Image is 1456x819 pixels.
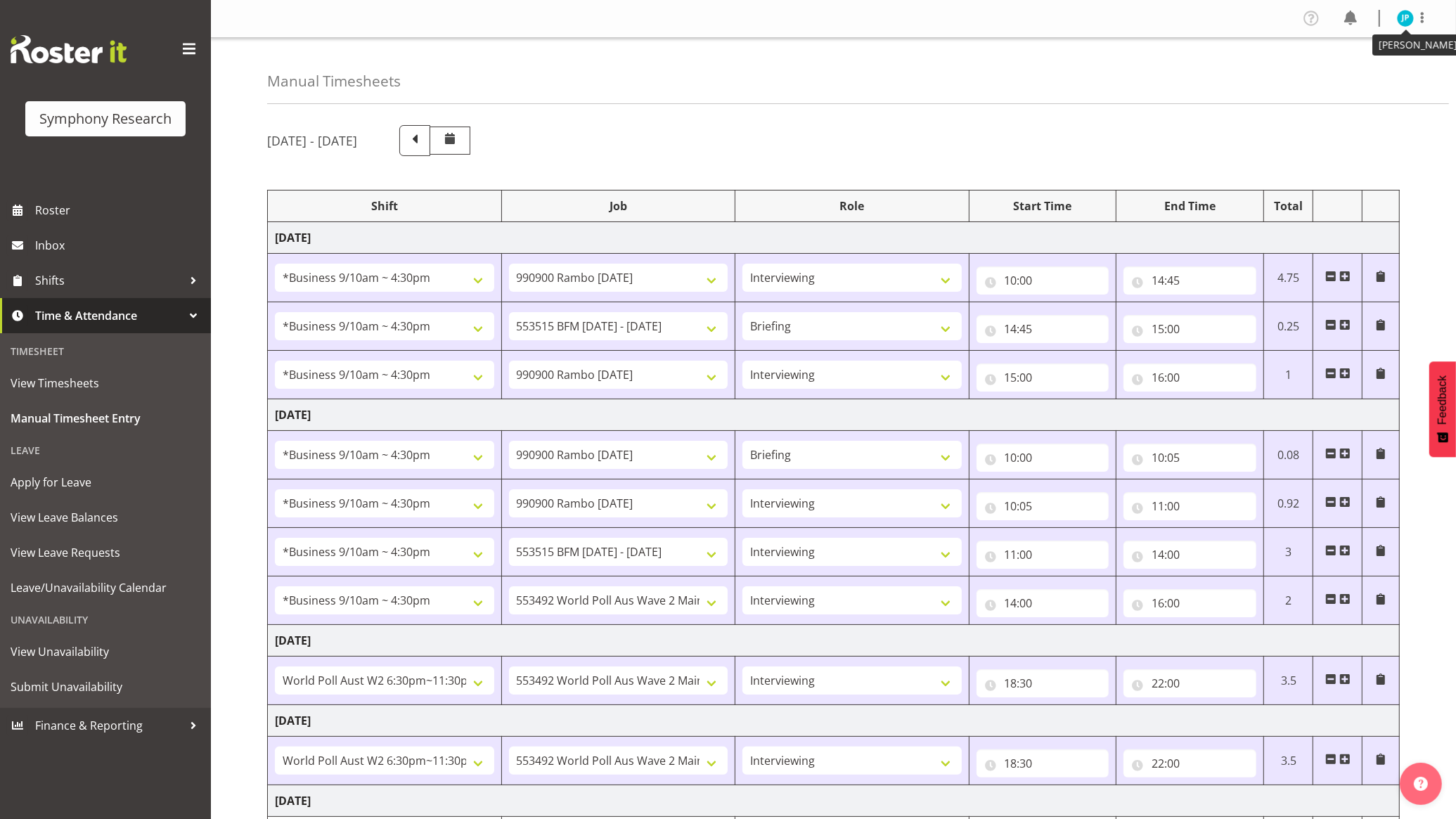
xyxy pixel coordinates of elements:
span: View Leave Requests [11,542,200,563]
input: Click to select... [1123,444,1256,472]
span: Leave/Unavailability Calendar [11,577,200,598]
span: Finance & Reporting [35,715,183,736]
td: [DATE] [268,625,1400,657]
div: End Time [1123,198,1256,214]
span: View Leave Balances [11,507,200,528]
input: Click to select... [977,444,1109,472]
td: 0.25 [1264,302,1313,351]
span: Manual Timesheet Entry [11,408,200,429]
img: Rosterit website logo [11,35,127,63]
h5: [DATE] - [DATE] [267,133,357,148]
span: Submit Unavailability [11,676,200,697]
span: Inbox [35,235,204,256]
td: 3.5 [1264,737,1313,785]
input: Click to select... [977,589,1109,617]
td: 1 [1264,351,1313,399]
input: Click to select... [977,363,1109,392]
a: Manual Timesheet Entry [4,401,207,436]
td: 2 [1264,576,1313,625]
div: Unavailability [4,605,207,634]
div: Leave [4,436,207,465]
div: Role [742,198,962,214]
input: Click to select... [977,541,1109,569]
img: jake-pringle11873.jpg [1397,10,1414,27]
a: View Leave Balances [4,500,207,535]
input: Click to select... [1123,492,1256,520]
div: Symphony Research [39,108,172,129]
td: [DATE] [268,222,1400,254]
td: 3 [1264,528,1313,576]
td: [DATE] [268,705,1400,737]
td: 4.75 [1264,254,1313,302]
span: Shifts [35,270,183,291]
h4: Manual Timesheets [267,73,401,89]
a: View Timesheets [4,366,207,401]
div: Job [509,198,728,214]
span: Apply for Leave [11,472,200,493]
input: Click to select... [977,749,1109,778]
input: Click to select... [1123,315,1256,343]
img: help-xxl-2.png [1414,777,1428,791]
input: Click to select... [1123,266,1256,295]
input: Click to select... [977,492,1109,520]
span: Roster [35,200,204,221]
input: Click to select... [1123,749,1256,778]
td: 3.5 [1264,657,1313,705]
div: Total [1271,198,1306,214]
input: Click to select... [977,266,1109,295]
input: Click to select... [1123,669,1256,697]
td: 0.08 [1264,431,1313,479]
input: Click to select... [977,669,1109,697]
input: Click to select... [1123,541,1256,569]
span: View Timesheets [11,373,200,394]
a: Submit Unavailability [4,669,207,704]
input: Click to select... [1123,363,1256,392]
td: [DATE] [268,785,1400,817]
span: Time & Attendance [35,305,183,326]
input: Click to select... [1123,589,1256,617]
span: View Unavailability [11,641,200,662]
a: Apply for Leave [4,465,207,500]
input: Click to select... [977,315,1109,343]
span: Feedback [1436,375,1449,425]
td: 0.92 [1264,479,1313,528]
a: View Unavailability [4,634,207,669]
td: [DATE] [268,399,1400,431]
div: Start Time [977,198,1109,214]
a: Leave/Unavailability Calendar [4,570,207,605]
a: View Leave Requests [4,535,207,570]
div: Shift [275,198,494,214]
button: Feedback - Show survey [1429,361,1456,457]
div: Timesheet [4,337,207,366]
